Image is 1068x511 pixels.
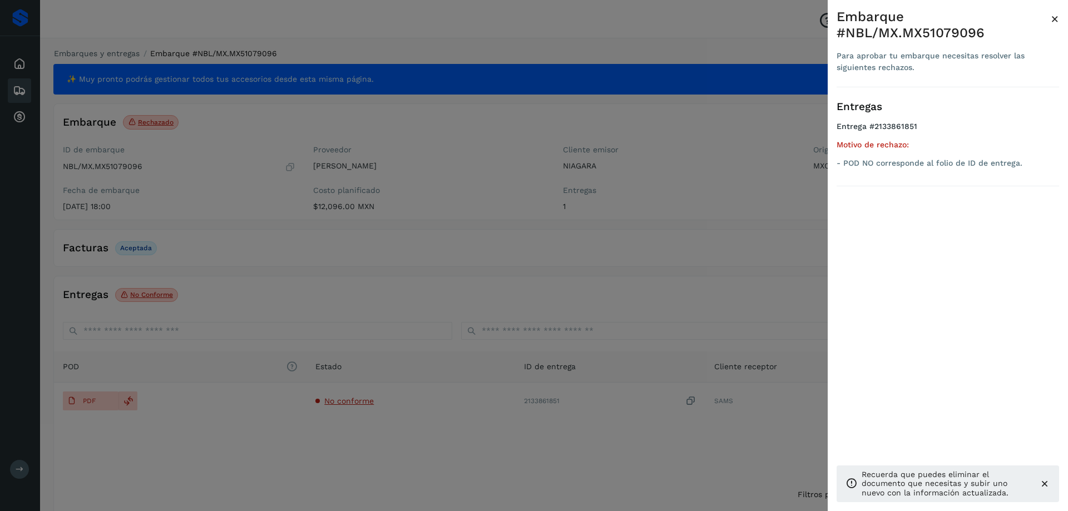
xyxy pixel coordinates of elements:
[837,101,1059,113] h3: Entregas
[1051,9,1059,29] button: Close
[837,9,1051,41] div: Embarque #NBL/MX.MX51079096
[862,470,1030,498] p: Recuerda que puedes eliminar el documento que necesitas y subir uno nuevo con la información actu...
[1051,11,1059,27] span: ×
[837,122,1059,140] h4: Entrega #2133861851
[837,50,1051,73] div: Para aprobar tu embarque necesitas resolver las siguientes rechazos.
[837,158,1059,168] p: - POD NO corresponde al folio de ID de entrega.
[837,140,1059,150] h5: Motivo de rechazo:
